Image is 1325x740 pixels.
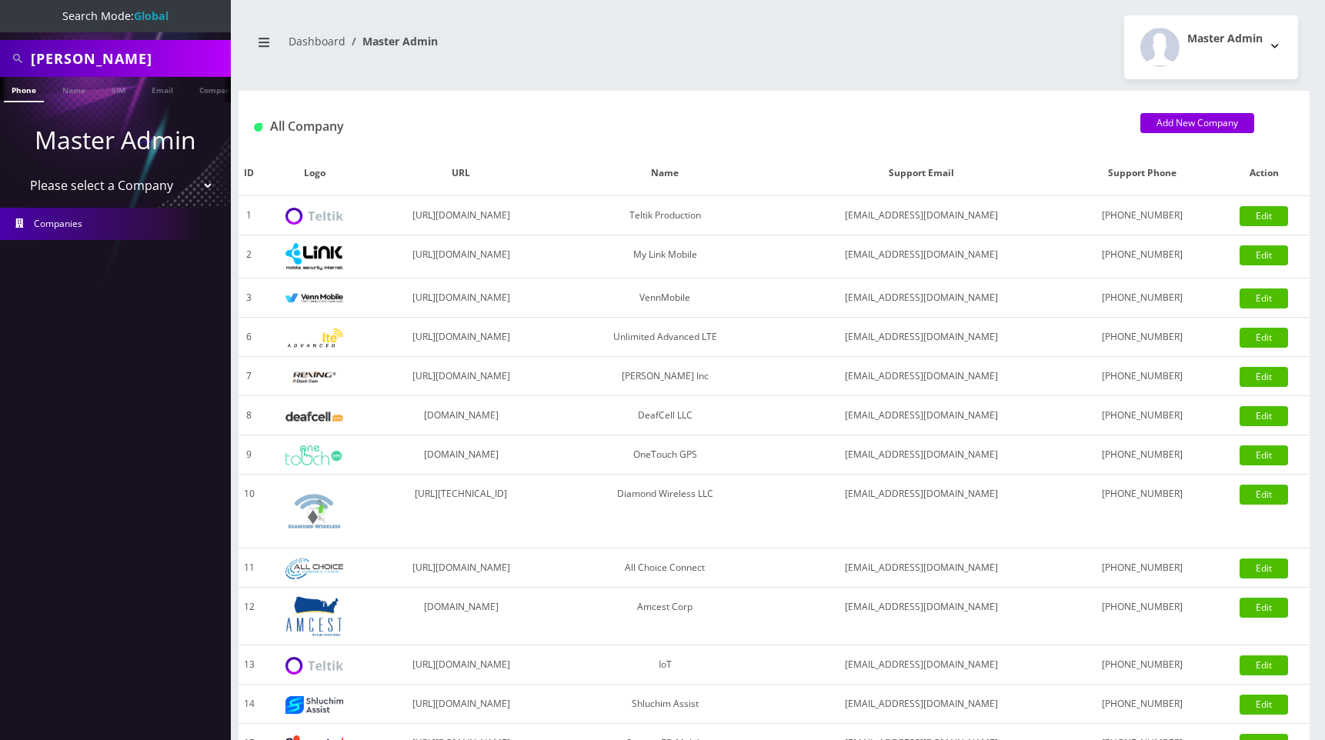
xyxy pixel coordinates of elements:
h1: All Company [254,119,1117,134]
td: [DOMAIN_NAME] [369,588,553,645]
td: [EMAIL_ADDRESS][DOMAIN_NAME] [777,357,1066,396]
td: Shluchim Assist [553,685,777,724]
a: Edit [1240,406,1288,426]
td: Unlimited Advanced LTE [553,318,777,357]
img: Shluchim Assist [285,696,343,714]
td: [PHONE_NUMBER] [1066,645,1218,685]
td: [EMAIL_ADDRESS][DOMAIN_NAME] [777,645,1066,685]
li: Master Admin [345,33,438,49]
a: Edit [1240,695,1288,715]
td: [DOMAIN_NAME] [369,435,553,475]
img: All Choice Connect [285,558,343,579]
td: [URL][DOMAIN_NAME] [369,645,553,685]
td: Amcest Corp [553,588,777,645]
a: Company [192,77,243,101]
td: DeafCell LLC [553,396,777,435]
button: Master Admin [1124,15,1298,79]
a: Email [144,77,181,101]
a: Edit [1240,655,1288,675]
td: [PHONE_NUMBER] [1066,685,1218,724]
img: My Link Mobile [285,243,343,270]
td: [URL][DOMAIN_NAME] [369,548,553,588]
td: [PHONE_NUMBER] [1066,196,1218,235]
td: OneTouch GPS [553,435,777,475]
img: Diamond Wireless LLC [285,482,343,540]
th: Name [553,151,777,196]
td: All Choice Connect [553,548,777,588]
td: [URL][DOMAIN_NAME] [369,235,553,278]
a: Edit [1240,367,1288,387]
img: All Company [254,123,262,132]
td: [URL][DOMAIN_NAME] [369,196,553,235]
td: [PHONE_NUMBER] [1066,475,1218,548]
td: 2 [239,235,260,278]
img: Rexing Inc [285,370,343,385]
td: [PHONE_NUMBER] [1066,357,1218,396]
img: IoT [285,657,343,675]
a: Edit [1240,485,1288,505]
img: Teltik Production [285,208,343,225]
td: [PHONE_NUMBER] [1066,235,1218,278]
td: [PHONE_NUMBER] [1066,396,1218,435]
a: Add New Company [1140,113,1254,133]
td: My Link Mobile [553,235,777,278]
th: ID [239,151,260,196]
td: 8 [239,396,260,435]
td: [URL][TECHNICAL_ID] [369,475,553,548]
a: Edit [1240,288,1288,308]
span: Search Mode: [62,8,169,23]
td: [URL][DOMAIN_NAME] [369,357,553,396]
td: [EMAIL_ADDRESS][DOMAIN_NAME] [777,475,1066,548]
td: [PHONE_NUMBER] [1066,588,1218,645]
td: [URL][DOMAIN_NAME] [369,685,553,724]
th: Logo [260,151,369,196]
h2: Master Admin [1187,32,1263,45]
td: 14 [239,685,260,724]
td: Teltik Production [553,196,777,235]
a: SIM [104,77,133,101]
td: [PHONE_NUMBER] [1066,435,1218,475]
a: Edit [1240,558,1288,578]
td: 9 [239,435,260,475]
img: DeafCell LLC [285,412,343,422]
a: Edit [1240,445,1288,465]
td: [EMAIL_ADDRESS][DOMAIN_NAME] [777,435,1066,475]
td: VennMobile [553,278,777,318]
strong: Global [134,8,169,23]
td: 12 [239,588,260,645]
td: [PHONE_NUMBER] [1066,548,1218,588]
input: Search All Companies [31,44,227,73]
td: 11 [239,548,260,588]
td: [URL][DOMAIN_NAME] [369,318,553,357]
th: Action [1218,151,1310,196]
td: [PHONE_NUMBER] [1066,318,1218,357]
td: [PERSON_NAME] Inc [553,357,777,396]
td: [EMAIL_ADDRESS][DOMAIN_NAME] [777,396,1066,435]
td: [EMAIL_ADDRESS][DOMAIN_NAME] [777,318,1066,357]
th: URL [369,151,553,196]
td: [EMAIL_ADDRESS][DOMAIN_NAME] [777,685,1066,724]
td: IoT [553,645,777,685]
img: VennMobile [285,293,343,304]
td: 1 [239,196,260,235]
td: 6 [239,318,260,357]
td: [EMAIL_ADDRESS][DOMAIN_NAME] [777,235,1066,278]
td: [PHONE_NUMBER] [1066,278,1218,318]
td: 10 [239,475,260,548]
a: Edit [1240,328,1288,348]
a: Edit [1240,245,1288,265]
td: [EMAIL_ADDRESS][DOMAIN_NAME] [777,548,1066,588]
nav: breadcrumb [250,25,763,69]
td: [DOMAIN_NAME] [369,396,553,435]
td: Diamond Wireless LLC [553,475,777,548]
a: Edit [1240,206,1288,226]
img: Unlimited Advanced LTE [285,328,343,348]
img: OneTouch GPS [285,445,343,465]
a: Edit [1240,598,1288,618]
td: [EMAIL_ADDRESS][DOMAIN_NAME] [777,588,1066,645]
td: [EMAIL_ADDRESS][DOMAIN_NAME] [777,196,1066,235]
a: Dashboard [289,34,345,48]
a: Name [55,77,93,101]
td: 7 [239,357,260,396]
th: Support Phone [1066,151,1218,196]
